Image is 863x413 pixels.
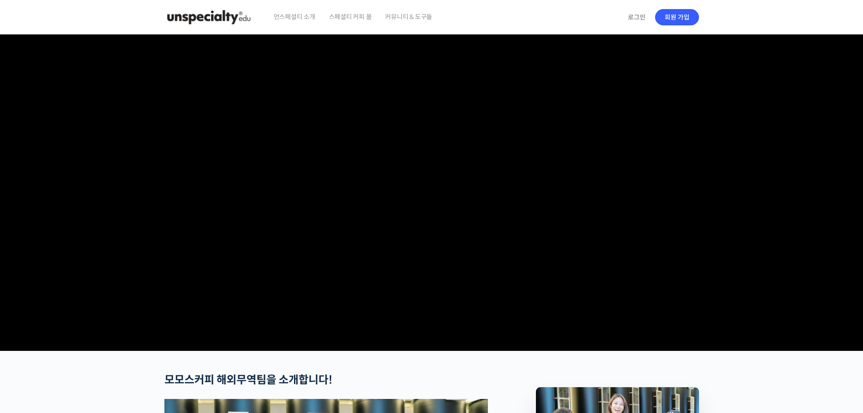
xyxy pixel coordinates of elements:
[164,373,333,387] strong: 모모스커피 해외무역팀을 소개합니다!
[622,7,651,28] a: 로그인
[655,9,699,25] a: 회원 가입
